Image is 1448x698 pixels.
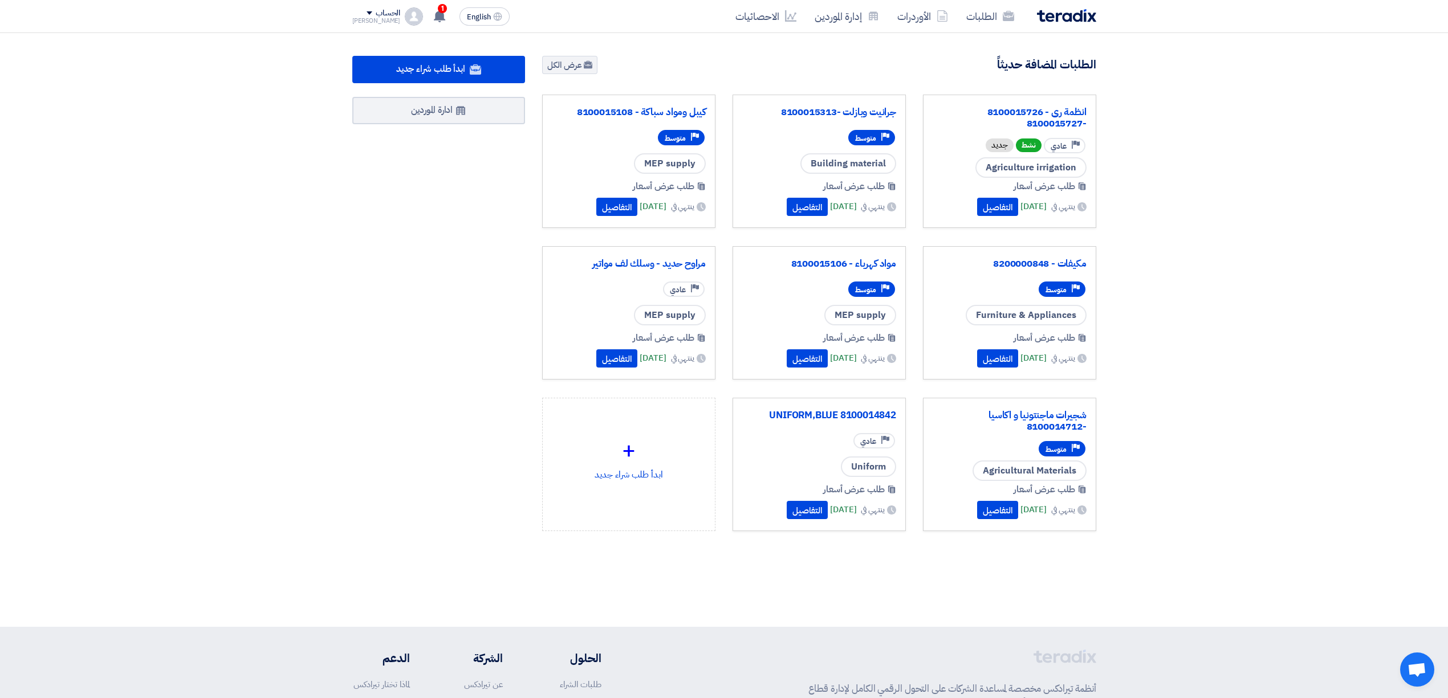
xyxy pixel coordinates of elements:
[1051,141,1067,152] span: عادي
[841,456,896,477] span: Uniform
[1016,138,1042,152] span: نشط
[861,352,884,364] span: ينتهي في
[459,7,510,26] button: English
[1014,331,1075,345] span: طلب عرض أسعار
[671,352,694,364] span: ينتهي في
[552,107,706,118] a: كيبل ومواد سباكة - 8100015108
[860,436,876,447] span: عادي
[671,201,694,213] span: ينتهي في
[977,198,1018,216] button: التفاصيل
[787,501,828,519] button: التفاصيل
[633,331,694,345] span: طلب عرض أسعار
[861,201,884,213] span: ينتهي في
[1046,284,1067,295] span: متوسط
[1014,179,1075,193] span: طلب عرض أسعار
[823,179,885,193] span: طلب عرض أسعار
[444,650,503,667] li: الشركة
[1051,201,1075,213] span: ينتهي في
[787,198,828,216] button: التفاصيل
[973,460,1087,481] span: Agricultural Materials
[830,352,856,365] span: [DATE]
[830,200,856,213] span: [DATE]
[352,650,410,667] li: الدعم
[552,407,706,508] div: ابدأ طلب شراء جديد
[787,349,828,368] button: التفاصيل
[640,352,666,365] span: [DATE]
[376,9,400,18] div: الحساب
[861,504,884,516] span: ينتهي في
[596,349,637,368] button: التفاصيل
[806,3,888,30] a: إدارة الموردين
[438,4,447,13] span: 1
[1037,9,1096,22] img: Teradix logo
[353,678,410,691] a: لماذا تختار تيرادكس
[352,97,526,124] a: ادارة الموردين
[855,284,876,295] span: متوسط
[1046,444,1067,455] span: متوسط
[742,107,896,118] a: جرانيت وبازلت -8100015313
[633,179,694,193] span: طلب عرض أسعار
[966,305,1087,325] span: Furniture & Appliances
[957,3,1023,30] a: الطلبات
[1400,652,1434,687] a: Open chat
[933,107,1087,129] a: انظمة رى - 8100015726 -8100015727
[552,258,706,270] a: مراوح حديد - وسلك لف مواتير
[670,284,686,295] span: عادي
[396,62,465,76] span: ابدأ طلب شراء جديد
[830,503,856,516] span: [DATE]
[1020,352,1047,365] span: [DATE]
[1014,483,1075,496] span: طلب عرض أسعار
[542,56,597,74] a: عرض الكل
[823,483,885,496] span: طلب عرض أسعار
[855,133,876,144] span: متوسط
[742,410,896,421] a: 8100014842 UNIFORM,BLUE
[560,678,601,691] a: طلبات الشراء
[665,133,686,144] span: متوسط
[726,3,806,30] a: الاحصائيات
[405,7,423,26] img: profile_test.png
[1051,352,1075,364] span: ينتهي في
[823,331,885,345] span: طلب عرض أسعار
[933,258,1087,270] a: مكيفات - 8200000848
[742,258,896,270] a: مواد كهرباء - 8100015106
[464,678,503,691] a: عن تيرادكس
[596,198,637,216] button: التفاصيل
[977,501,1018,519] button: التفاصيل
[977,349,1018,368] button: التفاصيل
[537,650,601,667] li: الحلول
[1020,503,1047,516] span: [DATE]
[1051,504,1075,516] span: ينتهي في
[352,18,401,24] div: [PERSON_NAME]
[997,57,1096,72] h4: الطلبات المضافة حديثاً
[800,153,896,174] span: Building material
[640,200,666,213] span: [DATE]
[1020,200,1047,213] span: [DATE]
[467,13,491,21] span: English
[552,434,706,468] div: +
[986,138,1014,152] div: جديد
[634,153,706,174] span: MEP supply
[634,305,706,325] span: MEP supply
[824,305,896,325] span: MEP supply
[975,157,1087,178] span: Agriculture irrigation
[888,3,957,30] a: الأوردرات
[933,410,1087,432] a: شجيرات ماجنتونيا و اكاسيا -8100014712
